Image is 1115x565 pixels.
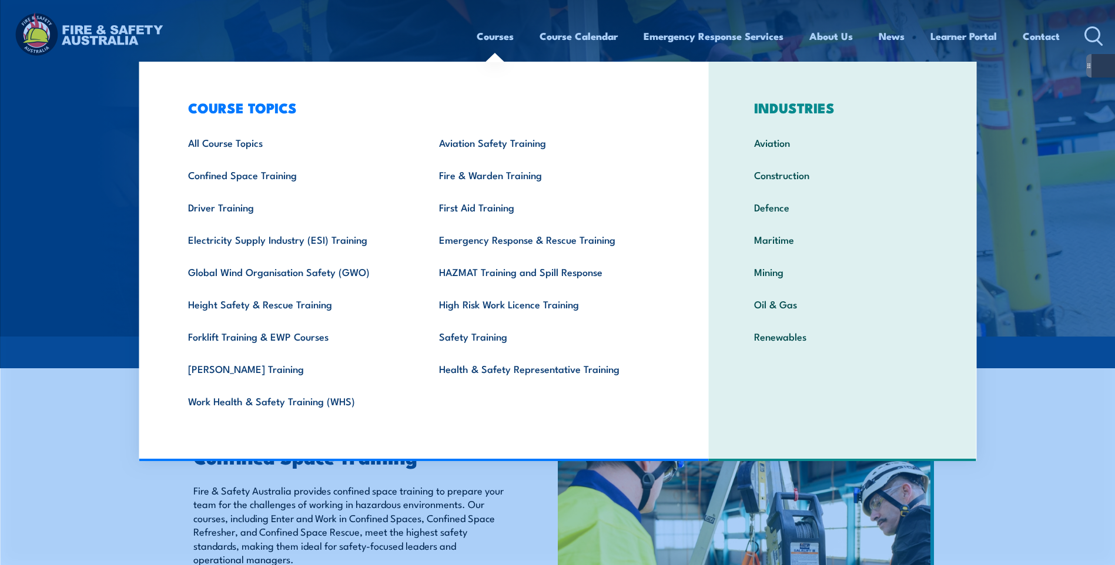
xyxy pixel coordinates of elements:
[170,385,421,417] a: Work Health & Safety Training (WHS)
[421,352,672,385] a: Health & Safety Representative Training
[736,223,949,255] a: Maritime
[644,21,783,52] a: Emergency Response Services
[170,288,421,320] a: Height Safety & Rescue Training
[170,255,421,288] a: Global Wind Organisation Safety (GWO)
[736,288,949,320] a: Oil & Gas
[930,21,997,52] a: Learner Portal
[540,21,618,52] a: Course Calendar
[809,21,853,52] a: About Us
[736,99,949,116] h3: INDUSTRIES
[736,126,949,159] a: Aviation
[421,126,672,159] a: Aviation Safety Training
[170,159,421,191] a: Confined Space Training
[477,21,514,52] a: Courses
[736,191,949,223] a: Defence
[421,223,672,255] a: Emergency Response & Rescue Training
[1023,21,1060,52] a: Contact
[170,126,421,159] a: All Course Topics
[879,21,905,52] a: News
[421,159,672,191] a: Fire & Warden Training
[193,448,504,465] h2: Confined Space Training
[736,255,949,288] a: Mining
[736,320,949,352] a: Renewables
[421,320,672,352] a: Safety Training
[170,99,672,116] h3: COURSE TOPICS
[421,255,672,288] a: HAZMAT Training and Spill Response
[421,288,672,320] a: High Risk Work Licence Training
[170,352,421,385] a: [PERSON_NAME] Training
[170,191,421,223] a: Driver Training
[170,223,421,255] a: Electricity Supply Industry (ESI) Training
[170,320,421,352] a: Forklift Training & EWP Courses
[736,159,949,191] a: Construction
[421,191,672,223] a: First Aid Training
